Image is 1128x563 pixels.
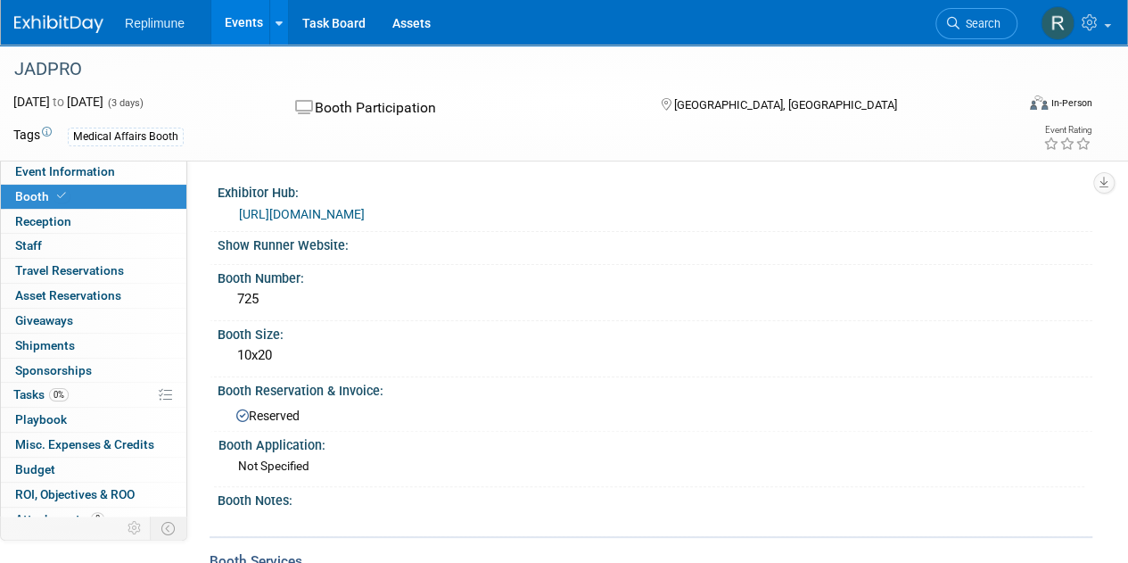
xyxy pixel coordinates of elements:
[13,387,69,402] span: Tasks
[1,508,186,532] a: Attachments8
[1,284,186,308] a: Asset Reservations
[1,160,186,184] a: Event Information
[68,128,184,146] div: Medical Affairs Booth
[15,512,104,526] span: Attachments
[91,512,104,526] span: 8
[935,93,1092,120] div: Event Format
[13,126,52,146] td: Tags
[1,359,186,383] a: Sponsorships
[1,210,186,234] a: Reception
[15,263,124,277] span: Travel Reservations
[15,338,75,352] span: Shipments
[15,487,135,501] span: ROI, Objectives & ROO
[218,232,1092,254] div: Show Runner Website:
[218,179,1092,202] div: Exhibitor Hub:
[231,402,1079,425] div: Reserved
[15,214,71,228] span: Reception
[15,412,67,426] span: Playbook
[15,462,55,476] span: Budget
[8,54,1000,86] div: JADPRO
[239,207,365,221] a: [URL][DOMAIN_NAME]
[15,313,73,327] span: Giveaways
[15,288,121,302] span: Asset Reservations
[1043,126,1091,135] div: Event Rating
[13,95,103,109] span: [DATE] [DATE]
[231,342,1079,369] div: 10x20
[959,17,1000,30] span: Search
[290,93,631,124] div: Booth Participation
[57,191,66,201] i: Booth reservation complete
[1,383,186,407] a: Tasks0%
[1,309,186,333] a: Giveaways
[218,377,1092,400] div: Booth Reservation & Invoice:
[1,185,186,209] a: Booth
[151,517,187,540] td: Toggle Event Tabs
[673,98,896,112] span: [GEOGRAPHIC_DATA], [GEOGRAPHIC_DATA]
[218,321,1092,344] div: Booth Size:
[1,458,186,482] a: Budget
[1,334,186,358] a: Shipments
[1,259,186,283] a: Travel Reservations
[119,517,151,540] td: Personalize Event Tab Strip
[935,8,1017,39] a: Search
[50,95,67,109] span: to
[1050,96,1092,110] div: In-Person
[218,432,1084,454] div: Booth Application:
[231,286,1079,313] div: 725
[14,15,103,33] img: ExhibitDay
[218,487,1092,509] div: Booth Notes:
[218,265,1092,287] div: Booth Number:
[15,238,42,253] span: Staff
[106,97,144,109] span: (3 days)
[1041,6,1074,40] img: Rosalind Malhotra
[1030,95,1048,110] img: Format-Inperson.png
[15,363,92,377] span: Sponsorships
[1,433,186,457] a: Misc. Expenses & Credits
[15,437,154,451] span: Misc. Expenses & Credits
[125,16,185,30] span: Replimune
[15,189,70,203] span: Booth
[15,164,115,178] span: Event Information
[238,458,1078,475] div: Not Specified
[1,234,186,258] a: Staff
[1,483,186,507] a: ROI, Objectives & ROO
[1,408,186,432] a: Playbook
[49,388,69,402] span: 0%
